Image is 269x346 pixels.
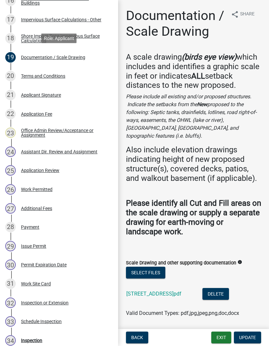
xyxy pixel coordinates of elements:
div: Role: Applicant [41,33,77,43]
div: Permit Expiration Date [21,262,67,267]
div: Office Admin Review/Acceptance or Assignment [21,128,108,137]
div: 23 [5,127,16,138]
div: Terms and Conditions [21,74,65,78]
span: Update [239,335,256,340]
wm-modal-confirm: Delete Document [202,291,229,298]
h4: A scale drawing which includes and identifies a graphic scale in feet or indicates setback distan... [126,52,261,90]
div: Documentation / Scale Drawing [21,55,85,60]
div: 32 [5,298,16,308]
strong: New [197,101,207,107]
div: 25 [5,165,16,176]
span: Valid Document Types: pdf,jpg,jpeg,png,doc,docx [126,310,239,316]
div: 21 [5,90,16,100]
div: 31 [5,279,16,289]
div: Application Fee [21,112,52,116]
button: Back [126,332,148,343]
a: [STREET_ADDRESS]pdf [126,291,181,297]
div: Inspection or Extension [21,300,69,305]
h4: Also include elevation drawings indicating height of new proposed structure(s), covered decks, pa... [126,145,261,183]
div: Work Site Card [21,281,51,286]
div: Inspection [21,338,42,343]
div: 19 [5,52,16,63]
div: Schedule Inspection [21,319,62,324]
span: Share [240,10,255,18]
div: 17 [5,14,16,25]
strong: (birds eye view) [182,52,237,62]
strong: Please identify all Cut and Fill areas on the scale drawing or supply a separate drawing for eart... [126,199,261,236]
div: Assistant Dir. Review and Assignment [21,149,97,154]
i: info [238,260,242,264]
div: Issue Permit [21,244,46,248]
button: Exit [211,332,231,343]
i: share [231,10,239,18]
div: Additional Fees [21,206,52,211]
div: Payment [21,225,39,229]
div: Shore Impact Zone Impervious Surface Calculations [21,34,108,43]
span: Back [131,335,143,340]
div: Work Permitted [21,187,52,192]
div: 33 [5,316,16,327]
div: 28 [5,222,16,232]
div: Impervious Surface Calculations - Other [21,17,101,22]
div: 27 [5,203,16,214]
div: 22 [5,109,16,119]
div: 24 [5,146,16,157]
button: Update [234,332,261,343]
div: 18 [5,33,16,44]
div: 26 [5,184,16,195]
strong: ALL [191,71,205,81]
div: 20 [5,71,16,81]
h1: Documentation / Scale Drawing [126,8,226,39]
div: 29 [5,241,16,251]
button: Delete [202,288,229,300]
div: Application Review [21,168,59,173]
button: Select files [126,267,165,279]
div: Applicant Signature [21,93,61,97]
div: 34 [5,335,16,346]
label: Scale Drawing and other supporting documentation [126,261,236,265]
button: shareShare [226,8,260,21]
div: 30 [5,259,16,270]
i: Please include all existing and/or proposed structures. Indicate the setbacks from the proposed t... [126,93,257,139]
